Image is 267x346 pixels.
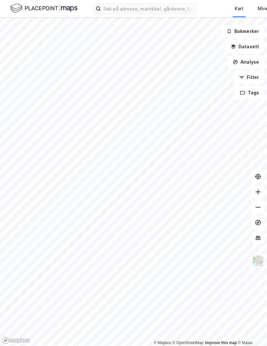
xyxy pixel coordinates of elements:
button: Tags [235,86,264,99]
div: Kart [235,5,244,12]
iframe: Chat Widget [235,315,267,346]
a: Improve this map [205,341,237,345]
a: OpenStreetMap [173,341,204,345]
div: Kontrollprogram for chat [235,315,267,346]
a: Mapbox homepage [2,337,30,344]
button: Datasett [225,40,264,53]
img: Z [252,255,264,267]
a: Mapbox [154,341,171,345]
button: Bokmerker [221,25,264,38]
input: Søk på adresse, matrikkel, gårdeiere, leietakere eller personer [101,4,197,13]
button: Filter [234,71,264,84]
button: Analyse [227,56,264,68]
img: logo.f888ab2527a4732fd821a326f86c7f29.svg [10,3,77,14]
